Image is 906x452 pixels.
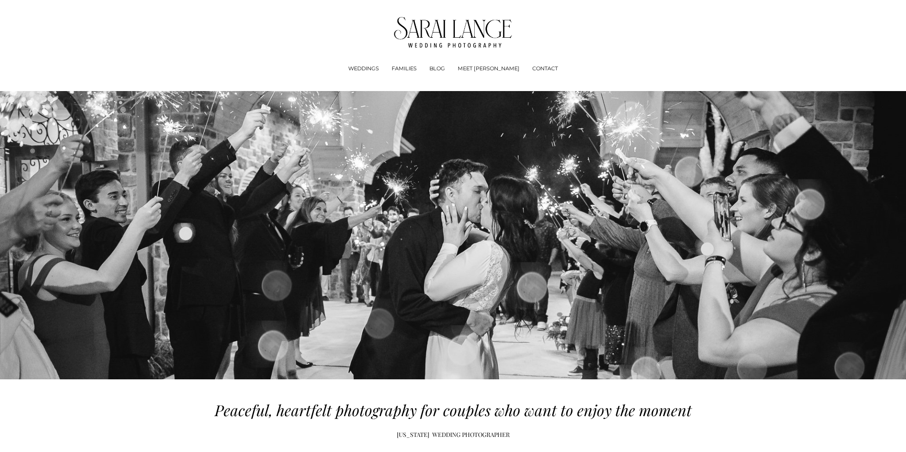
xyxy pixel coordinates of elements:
span: [US_STATE] WEDDING PHOTOGRAPHER [397,430,510,438]
em: Peaceful, heartfelt photography for couples who want to enjoy the moment [215,400,692,420]
a: CONTACT [532,64,558,74]
a: FAMILIES [392,64,417,74]
img: Tennessee Wedding Photographer - Sarai Lange Photography [394,17,512,48]
span: WEDDINGS [348,65,379,73]
a: MEET [PERSON_NAME] [458,64,520,74]
a: folder dropdown [348,64,379,74]
a: BLOG [429,64,445,74]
